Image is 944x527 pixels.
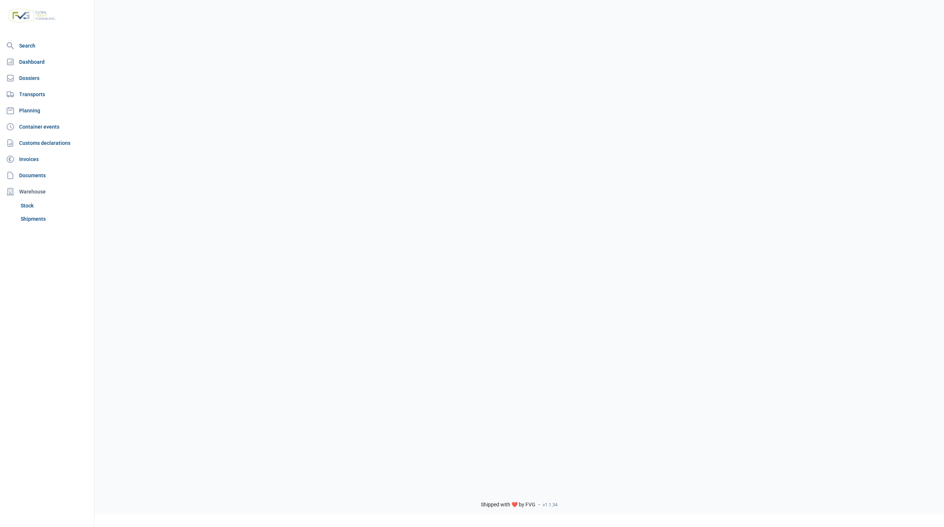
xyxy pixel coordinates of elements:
a: Customs declarations [3,136,91,150]
a: Shipments [18,212,91,226]
span: - [538,502,540,508]
span: Shipped with ❤️ by FVG [481,502,535,508]
a: Dossiers [3,71,91,85]
a: Transports [3,87,91,102]
span: v1.1.34 [543,502,558,508]
a: Documents [3,168,91,183]
a: Planning [3,103,91,118]
a: Dashboard [3,55,91,69]
a: Container events [3,119,91,134]
a: Invoices [3,152,91,167]
img: FVG - Global freight forwarding [6,6,58,26]
a: Search [3,38,91,53]
div: Warehouse [3,184,91,199]
a: Stock [18,199,91,212]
